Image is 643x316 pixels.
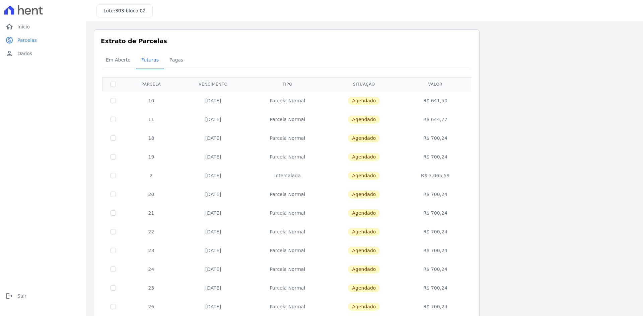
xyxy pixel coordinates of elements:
td: R$ 700,24 [401,241,470,260]
td: [DATE] [178,222,248,241]
span: Agendado [348,97,380,105]
span: Sair [17,293,26,299]
span: Agendado [348,209,380,217]
td: Parcela Normal [248,110,327,129]
td: 24 [124,260,178,279]
i: paid [5,36,13,44]
td: [DATE] [178,297,248,316]
h3: Extrato de Parcelas [101,36,473,45]
span: Pagas [165,53,187,67]
span: Agendado [348,303,380,311]
td: 10 [124,91,178,110]
span: Agendado [348,115,380,123]
td: [DATE] [178,241,248,260]
td: [DATE] [178,129,248,147]
td: [DATE] [178,91,248,110]
td: 26 [124,297,178,316]
td: Parcela Normal [248,279,327,297]
span: Em Aberto [102,53,135,67]
span: Agendado [348,284,380,292]
h3: Lote: [103,7,146,14]
span: 303 bloco 02 [115,8,146,13]
td: 19 [124,147,178,166]
span: Agendado [348,172,380,180]
td: Parcela Normal [248,91,327,110]
td: Parcela Normal [248,147,327,166]
span: Dados [17,50,32,57]
td: 25 [124,279,178,297]
td: [DATE] [178,204,248,222]
td: Intercalada [248,166,327,185]
td: R$ 3.065,59 [401,166,470,185]
td: [DATE] [178,147,248,166]
td: [DATE] [178,110,248,129]
td: 2 [124,166,178,185]
td: R$ 700,24 [401,129,470,147]
td: R$ 700,24 [401,279,470,297]
th: Parcela [124,77,178,91]
i: person [5,49,13,58]
a: Em Aberto [100,52,136,69]
a: Futuras [136,52,164,69]
td: Parcela Normal [248,204,327,222]
td: R$ 700,24 [401,222,470,241]
td: Parcela Normal [248,222,327,241]
td: R$ 700,24 [401,297,470,316]
td: [DATE] [178,185,248,204]
td: [DATE] [178,260,248,279]
span: Agendado [348,190,380,198]
td: 18 [124,129,178,147]
span: Futuras [137,53,163,67]
span: Agendado [348,228,380,236]
td: [DATE] [178,166,248,185]
th: Tipo [248,77,327,91]
td: 20 [124,185,178,204]
td: 22 [124,222,178,241]
td: [DATE] [178,279,248,297]
th: Vencimento [178,77,248,91]
a: paidParcelas [3,33,83,47]
a: logoutSair [3,289,83,303]
span: Parcelas [17,37,37,43]
td: R$ 644,77 [401,110,470,129]
td: Parcela Normal [248,129,327,147]
span: Agendado [348,265,380,273]
span: Início [17,23,30,30]
th: Valor [401,77,470,91]
a: homeInício [3,20,83,33]
td: R$ 700,24 [401,185,470,204]
td: 23 [124,241,178,260]
a: personDados [3,47,83,60]
a: Pagas [164,52,189,69]
td: R$ 641,50 [401,91,470,110]
td: R$ 700,24 [401,204,470,222]
td: Parcela Normal [248,241,327,260]
i: home [5,23,13,31]
td: 21 [124,204,178,222]
span: Agendado [348,153,380,161]
td: Parcela Normal [248,260,327,279]
td: R$ 700,24 [401,260,470,279]
span: Agendado [348,246,380,254]
th: Situação [327,77,401,91]
td: R$ 700,24 [401,147,470,166]
td: Parcela Normal [248,185,327,204]
td: 11 [124,110,178,129]
span: Agendado [348,134,380,142]
i: logout [5,292,13,300]
td: Parcela Normal [248,297,327,316]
